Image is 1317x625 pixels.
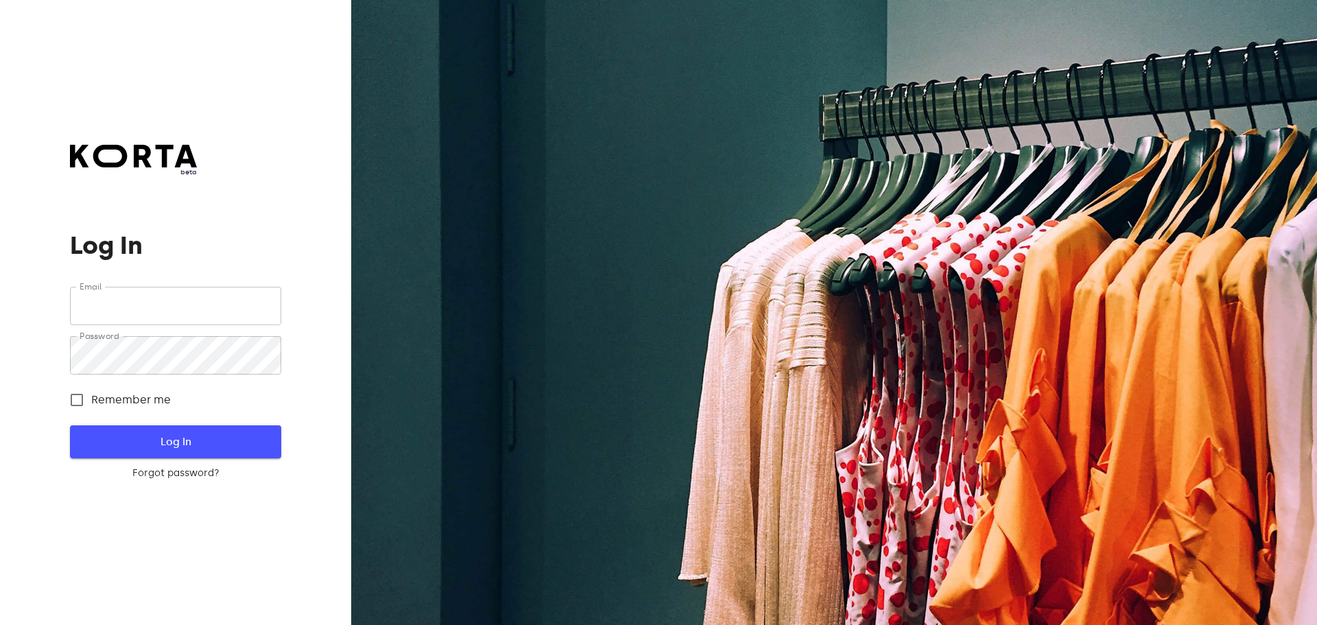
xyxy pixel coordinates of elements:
[92,433,259,451] span: Log In
[70,145,197,167] img: Korta
[70,232,281,259] h1: Log In
[70,145,197,177] a: beta
[70,167,197,177] span: beta
[70,425,281,458] button: Log In
[91,392,171,408] span: Remember me
[70,467,281,480] a: Forgot password?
